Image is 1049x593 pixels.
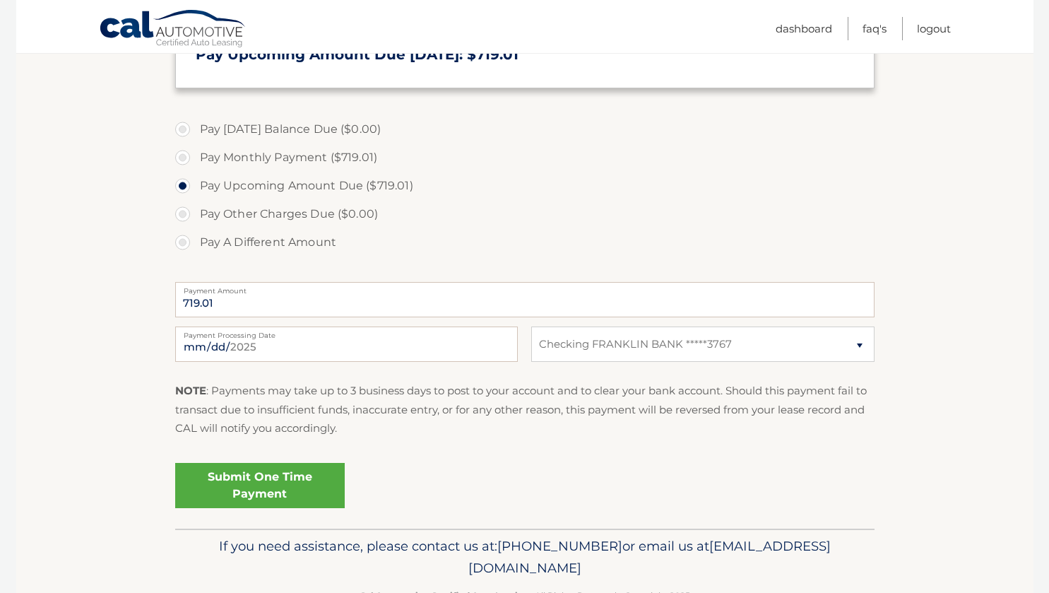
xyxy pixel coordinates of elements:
[175,200,875,228] label: Pay Other Charges Due ($0.00)
[497,538,622,554] span: [PHONE_NUMBER]
[175,382,875,438] p: : Payments may take up to 3 business days to post to your account and to clear your bank account....
[175,282,875,317] input: Payment Amount
[175,143,875,172] label: Pay Monthly Payment ($719.01)
[175,384,206,397] strong: NOTE
[776,17,832,40] a: Dashboard
[863,17,887,40] a: FAQ's
[184,535,865,580] p: If you need assistance, please contact us at: or email us at
[175,327,518,338] label: Payment Processing Date
[175,282,875,293] label: Payment Amount
[99,9,247,50] a: Cal Automotive
[917,17,951,40] a: Logout
[175,463,345,508] a: Submit One Time Payment
[196,46,854,64] h3: Pay Upcoming Amount Due [DATE]: $719.01
[175,228,875,257] label: Pay A Different Amount
[175,115,875,143] label: Pay [DATE] Balance Due ($0.00)
[175,327,518,362] input: Payment Date
[175,172,875,200] label: Pay Upcoming Amount Due ($719.01)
